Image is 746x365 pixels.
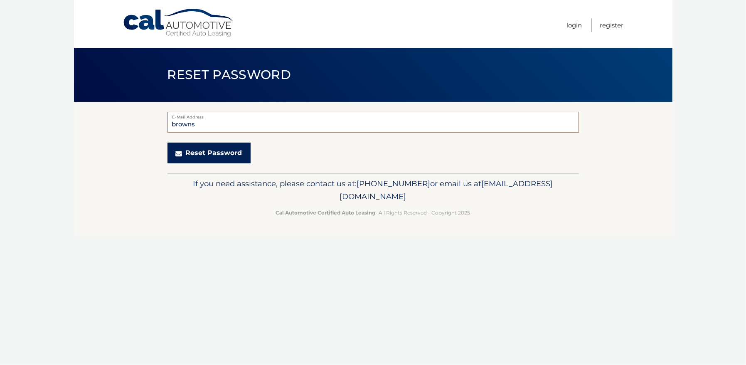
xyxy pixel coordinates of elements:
[567,18,582,32] a: Login
[123,8,235,38] a: Cal Automotive
[276,210,376,216] strong: Cal Automotive Certified Auto Leasing
[173,208,574,217] p: - All Rights Reserved - Copyright 2025
[173,177,574,204] p: If you need assistance, please contact us at: or email us at
[167,112,579,133] input: E-Mail Address
[167,112,579,118] label: E-Mail Address
[357,179,431,188] span: [PHONE_NUMBER]
[167,67,291,82] span: Reset Password
[167,143,251,163] button: Reset Password
[600,18,624,32] a: Register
